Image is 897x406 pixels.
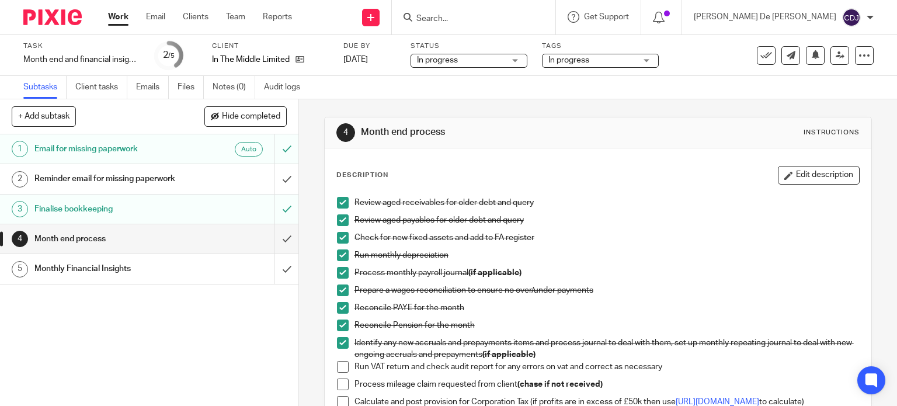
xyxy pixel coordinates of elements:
a: Audit logs [264,76,309,99]
a: Team [226,11,245,23]
p: Check for new fixed assets and add to FA register [354,232,860,244]
a: Subtasks [23,76,67,99]
a: [URL][DOMAIN_NAME] [676,398,759,406]
img: Pixie [23,9,82,25]
div: Instructions [804,128,860,137]
h1: Finalise bookkeeping [34,200,187,218]
p: Prepare a wages reconciliation to ensure no over/under payments [354,284,860,296]
span: [DATE] [343,55,368,64]
p: Identify any new accruals and prepayments items and process journal to deal with them, set up mon... [354,337,860,361]
label: Task [23,41,140,51]
p: Review aged payables for older debt and query [354,214,860,226]
p: Description [336,171,388,180]
p: In The Middle Limited [212,54,290,65]
p: [PERSON_NAME] De [PERSON_NAME] [694,11,836,23]
a: Files [178,76,204,99]
a: Emails [136,76,169,99]
span: In progress [417,56,458,64]
p: Process mileage claim requested from client [354,379,860,390]
h1: Reminder email for missing paperwork [34,170,187,188]
label: Client [212,41,329,51]
p: Run VAT return and check audit report for any errors on vat and correct as necessary [354,361,860,373]
div: 4 [336,123,355,142]
h1: Email for missing paperwork [34,140,187,158]
p: Reconcile PAYE for the month [354,302,860,314]
div: 2 [163,48,175,62]
h1: Month end process [361,126,623,138]
a: Clients [183,11,208,23]
button: Edit description [778,166,860,185]
div: Auto [235,142,263,157]
p: Process monthly payroll journal [354,267,860,279]
div: 1 [12,141,28,157]
span: In progress [548,56,589,64]
label: Tags [542,41,659,51]
a: Client tasks [75,76,127,99]
strong: (if applicable) [482,351,536,359]
a: Reports [263,11,292,23]
span: Hide completed [222,112,280,122]
div: 3 [12,201,28,217]
a: Notes (0) [213,76,255,99]
a: Email [146,11,165,23]
span: Get Support [584,13,629,21]
button: Hide completed [204,106,287,126]
div: 5 [12,261,28,277]
strong: (if applicable) [468,269,521,277]
small: /5 [168,53,175,59]
p: Reconcile Pension for the month [354,320,860,331]
label: Status [411,41,527,51]
div: 4 [12,231,28,247]
p: Run monthly depreciation [354,249,860,261]
p: Review aged receivables for older debt and query [354,197,860,209]
img: svg%3E [842,8,861,27]
label: Due by [343,41,396,51]
button: + Add subtask [12,106,76,126]
div: Month end and financial insights [23,54,140,65]
div: 2 [12,171,28,188]
h1: Monthly Financial Insights [34,260,187,277]
strong: (chase if not received) [517,380,603,388]
h1: Month end process [34,230,187,248]
input: Search [415,14,520,25]
a: Work [108,11,128,23]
